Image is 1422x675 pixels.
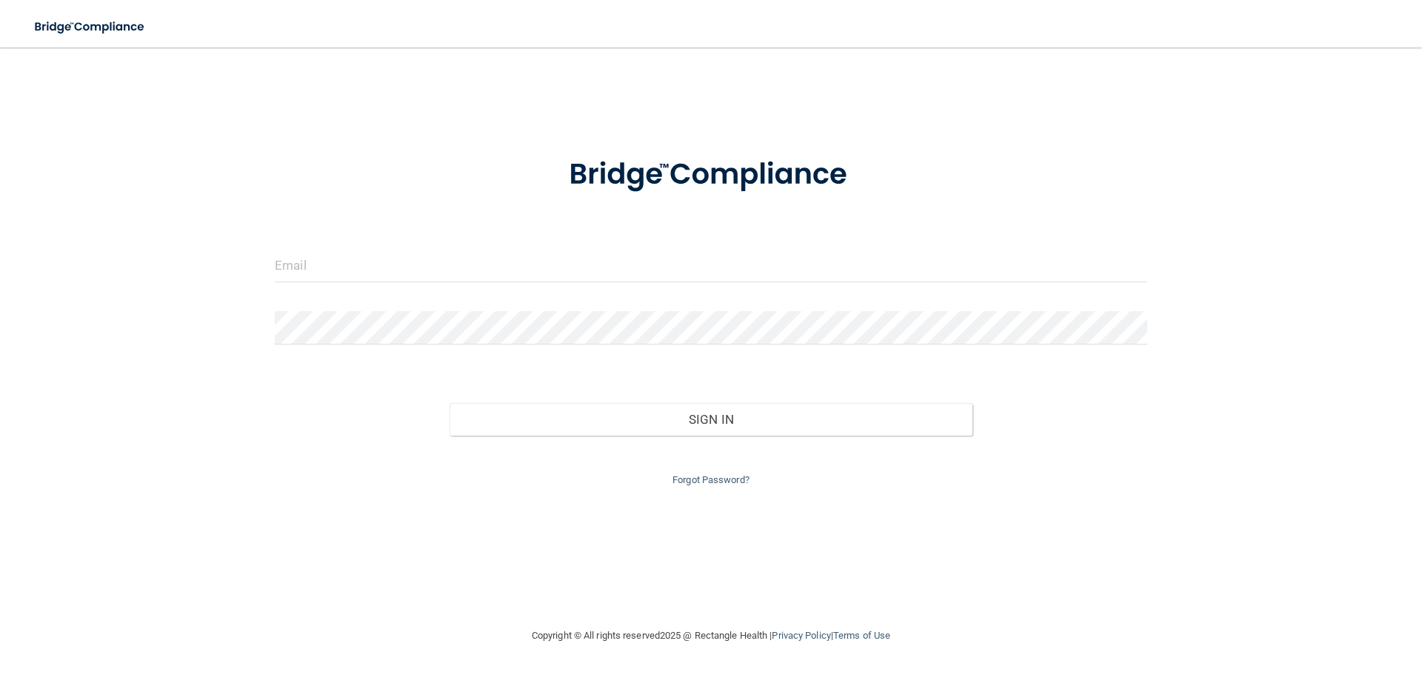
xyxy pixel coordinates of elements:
[772,630,830,641] a: Privacy Policy
[538,136,884,213] img: bridge_compliance_login_screen.278c3ca4.svg
[672,474,750,485] a: Forgot Password?
[833,630,890,641] a: Terms of Use
[441,612,981,659] div: Copyright © All rights reserved 2025 @ Rectangle Health | |
[275,249,1147,282] input: Email
[450,403,973,436] button: Sign In
[22,12,158,42] img: bridge_compliance_login_screen.278c3ca4.svg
